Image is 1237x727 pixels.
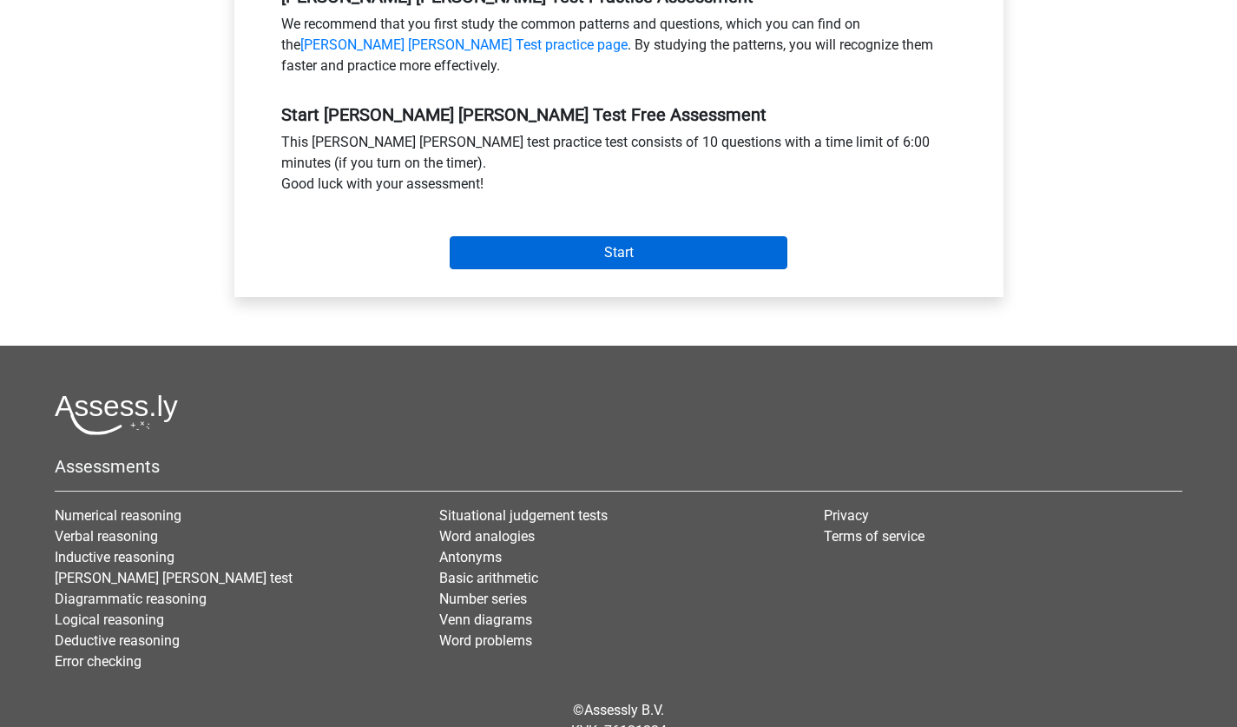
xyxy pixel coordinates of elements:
a: Verbal reasoning [55,528,158,545]
input: Start [450,236,787,269]
h5: Start [PERSON_NAME] [PERSON_NAME] Test Free Assessment [281,104,957,125]
a: Error checking [55,653,141,670]
h5: Assessments [55,456,1182,477]
a: Basic arithmetic [439,570,538,586]
a: Terms of service [824,528,924,545]
a: Numerical reasoning [55,507,181,524]
a: [PERSON_NAME] [PERSON_NAME] test [55,570,293,586]
a: Word problems [439,632,532,649]
a: Deductive reasoning [55,632,180,649]
a: Situational judgement tests [439,507,608,524]
a: Venn diagrams [439,611,532,628]
a: Inductive reasoning [55,549,174,565]
a: Antonyms [439,549,502,565]
div: This [PERSON_NAME] [PERSON_NAME] test practice test consists of 10 questions with a time limit of... [268,132,970,202]
a: Logical reasoning [55,611,164,628]
a: Diagrammatic reasoning [55,591,207,607]
img: Assessly logo [55,394,178,435]
div: We recommend that you first study the common patterns and questions, which you can find on the . ... [268,14,970,83]
a: Word analogies [439,528,535,545]
a: [PERSON_NAME] [PERSON_NAME] Test practice page [300,36,628,53]
a: Privacy [824,507,869,524]
a: Number series [439,591,527,607]
a: Assessly B.V. [584,702,664,718]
